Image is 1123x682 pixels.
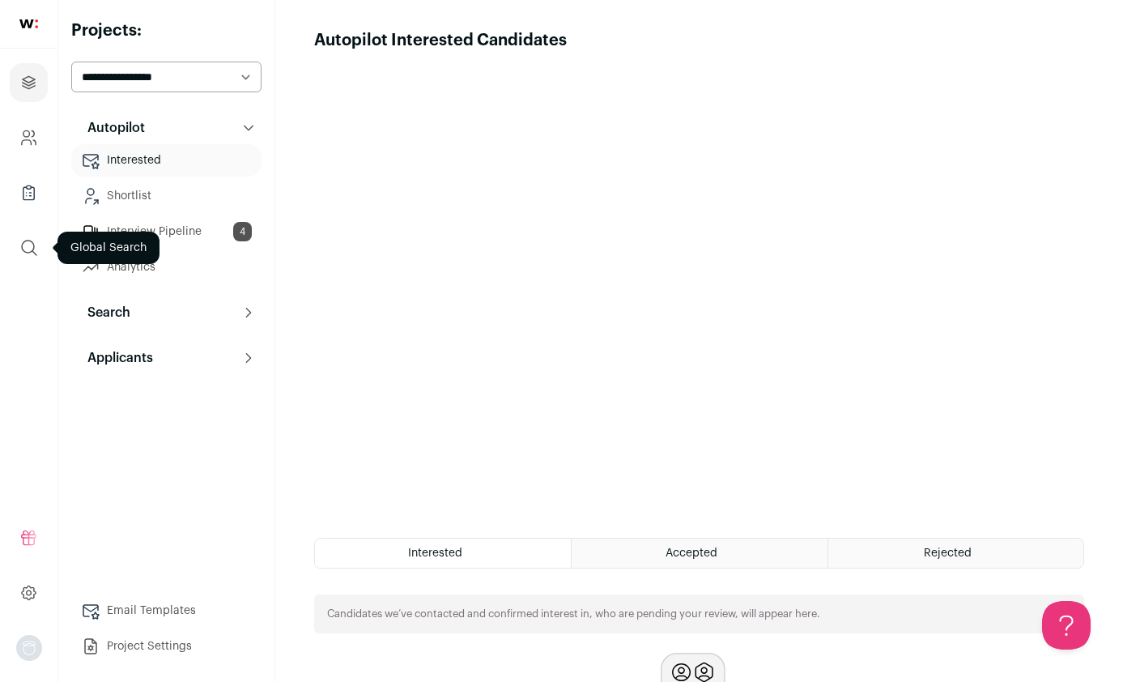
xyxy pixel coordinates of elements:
button: Applicants [71,342,262,374]
a: Rejected [828,539,1083,568]
h1: Autopilot Interested Candidates [314,29,567,52]
button: Search [71,296,262,329]
a: Interested [71,144,262,177]
span: Rejected [924,548,972,559]
button: Open dropdown [16,635,42,661]
iframe: Autopilot Interested [314,52,1084,518]
img: wellfound-shorthand-0d5821cbd27db2630d0214b213865d53afaa358527fdda9d0ea32b1df1b89c2c.svg [19,19,38,28]
a: Project Settings [71,630,262,663]
a: Shortlist [71,180,262,212]
div: Global Search [57,232,160,264]
a: Email Templates [71,595,262,627]
h2: Projects: [71,19,262,42]
img: nopic.png [16,635,42,661]
iframe: Help Scout Beacon - Open [1042,601,1091,650]
a: Accepted [572,539,827,568]
a: Projects [10,63,48,102]
a: Company and ATS Settings [10,118,48,157]
p: Candidates we’ve contacted and confirmed interest in, who are pending your review, will appear here. [327,607,820,620]
button: Autopilot [71,112,262,144]
p: Autopilot [78,118,145,138]
span: 4 [233,222,252,241]
span: Accepted [666,548,717,559]
p: Applicants [78,348,153,368]
a: Analytics [71,251,262,283]
a: Company Lists [10,173,48,212]
span: Interested [408,548,462,559]
p: Search [78,303,130,322]
a: Interview Pipeline4 [71,215,262,248]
